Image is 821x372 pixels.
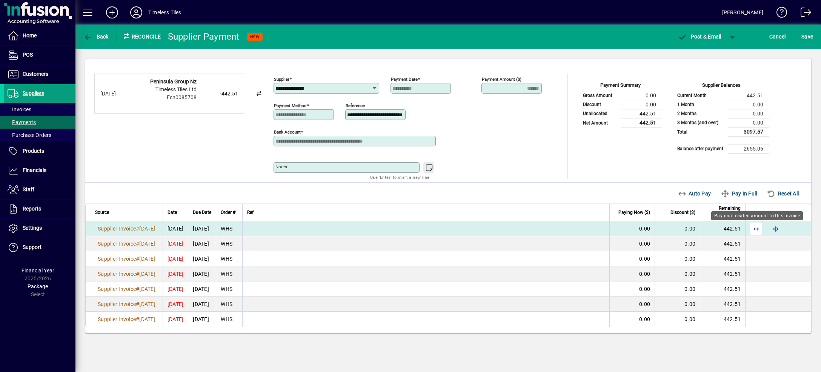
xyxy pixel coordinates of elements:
span: [DATE] [168,286,184,292]
a: Staff [4,180,75,199]
a: Supplier Invoice#[DATE] [95,270,158,278]
a: Settings [4,219,75,238]
span: Supplier Invoice [98,241,136,247]
a: Supplier Invoice#[DATE] [95,255,158,263]
a: Supplier Invoice#[DATE] [95,285,158,293]
span: Reports [23,206,41,212]
div: Supplier Payment [168,31,240,43]
mat-label: Payment Amount ($) [482,77,521,82]
td: Current Month [673,91,728,100]
td: 2 Months [673,109,728,118]
a: Purchase Orders [4,129,75,141]
span: # [136,271,139,277]
span: [DATE] [168,241,184,247]
a: Products [4,142,75,161]
td: [DATE] [188,297,216,312]
span: [DATE] [168,271,184,277]
a: Payments [4,116,75,129]
span: [DATE] [139,301,155,307]
span: Purchase Orders [8,132,51,138]
span: Due Date [193,208,211,217]
a: Home [4,26,75,45]
span: ave [801,31,813,43]
span: Supplier Invoice [98,286,136,292]
app-page-summary-card: Payment Summary [579,74,662,128]
span: Customers [23,71,48,77]
div: [PERSON_NAME] [722,6,763,18]
span: Supplier Invoice [98,271,136,277]
span: S [801,34,804,40]
a: Supplier Invoice#[DATE] [95,300,158,308]
td: [DATE] [188,312,216,327]
button: Post & Email [674,30,725,43]
td: Balance after payment [673,144,728,153]
button: Cancel [767,30,788,43]
a: Logout [795,2,812,26]
span: 0.00 [684,241,695,247]
span: Back [83,34,109,40]
td: WHS [216,251,242,266]
td: 2655.06 [728,144,769,153]
button: Save [799,30,815,43]
span: [DATE] [168,226,184,232]
span: 0.00 [684,301,695,307]
a: Supplier Invoice#[DATE] [95,240,158,248]
span: Package [28,283,48,289]
td: [DATE] [188,266,216,281]
a: Customers [4,65,75,84]
span: 0.00 [639,271,650,277]
td: Total [673,127,728,137]
td: [DATE] [188,251,216,266]
button: Add [100,6,124,19]
div: Reconcile [117,31,162,43]
span: [DATE] [168,301,184,307]
span: Payments [8,119,36,125]
span: [DATE] [139,241,155,247]
span: 0.00 [639,301,650,307]
span: Discount ($) [670,208,695,217]
span: Date [168,208,177,217]
span: 442.51 [724,301,741,307]
span: Support [23,244,42,250]
mat-label: Supplier [274,77,289,82]
span: 0.00 [639,226,650,232]
span: Settings [23,225,42,231]
span: 0.00 [639,256,650,262]
span: 442.51 [724,241,741,247]
span: Paying Now ($) [618,208,650,217]
div: Timeless Tiles [148,6,181,18]
td: 0.00 [621,100,662,109]
td: 3097.57 [728,127,769,137]
span: Cancel [769,31,786,43]
td: 1 Month [673,100,728,109]
td: WHS [216,236,242,251]
span: [DATE] [139,286,155,292]
span: Home [23,32,37,38]
span: # [136,256,139,262]
span: Ref [247,208,254,217]
td: WHS [216,266,242,281]
a: Invoices [4,103,75,116]
a: Reports [4,200,75,218]
span: 0.00 [639,286,650,292]
mat-label: Bank Account [274,129,301,135]
button: Auto Pay [675,187,714,200]
div: [DATE] [100,90,131,98]
span: # [136,241,139,247]
span: Supplier Invoice [98,256,136,262]
td: 442.51 [728,91,769,100]
span: [DATE] [139,256,155,262]
div: Pay unallocated amount to this invoice [711,211,803,220]
td: 442.51 [621,118,662,128]
td: [DATE] [188,281,216,297]
td: Net Amount [579,118,621,128]
button: Back [81,30,111,43]
span: Order # [221,208,235,217]
span: Staff [23,186,34,192]
span: ost & Email [678,34,721,40]
span: Remaining Balance ($) [705,204,741,221]
mat-label: Reference [346,103,365,108]
td: Discount [579,100,621,109]
span: POS [23,52,33,58]
span: NEW [250,34,260,39]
